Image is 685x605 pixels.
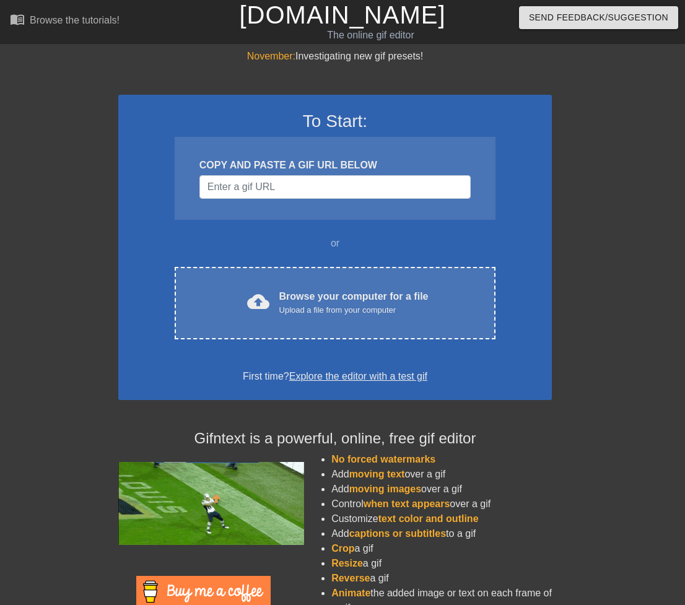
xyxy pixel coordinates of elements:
[331,526,552,541] li: Add to a gif
[331,497,552,511] li: Control over a gif
[331,467,552,482] li: Add over a gif
[30,15,120,25] div: Browse the tutorials!
[331,571,552,586] li: a gif
[199,175,471,199] input: Username
[118,430,552,448] h4: Gifntext is a powerful, online, free gif editor
[279,289,429,316] div: Browse your computer for a file
[331,511,552,526] li: Customize
[364,498,450,509] span: when text appears
[279,304,429,316] div: Upload a file from your computer
[235,28,507,43] div: The online gif editor
[519,6,678,29] button: Send Feedback/Suggestion
[331,556,552,571] li: a gif
[118,49,552,64] div: Investigating new gif presets!
[239,1,445,28] a: [DOMAIN_NAME]
[349,484,421,494] span: moving images
[331,543,354,554] span: Crop
[118,462,304,545] img: football_small.gif
[134,369,536,384] div: First time?
[247,290,269,313] span: cloud_upload
[331,588,370,598] span: Animate
[331,541,552,556] li: a gif
[247,51,295,61] span: November:
[331,573,370,583] span: Reverse
[151,236,520,251] div: or
[331,482,552,497] li: Add over a gif
[331,454,435,464] span: No forced watermarks
[199,158,471,173] div: COPY AND PASTE A GIF URL BELOW
[529,10,668,25] span: Send Feedback/Suggestion
[289,371,427,381] a: Explore the editor with a test gif
[349,528,446,539] span: captions or subtitles
[378,513,479,524] span: text color and outline
[10,12,120,31] a: Browse the tutorials!
[10,12,25,27] span: menu_book
[349,469,405,479] span: moving text
[331,558,363,568] span: Resize
[134,111,536,132] h3: To Start:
